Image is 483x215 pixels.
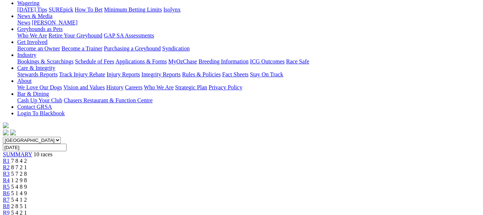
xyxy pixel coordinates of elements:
a: Login To Blackbook [17,110,65,116]
a: GAP SA Assessments [104,32,154,39]
a: Minimum Betting Limits [104,6,162,13]
a: [PERSON_NAME] [32,19,77,26]
a: R3 [3,171,10,177]
a: Chasers Restaurant & Function Centre [64,97,152,103]
a: R7 [3,197,10,203]
div: News & Media [17,19,480,26]
a: Breeding Information [199,58,249,64]
a: Rules & Policies [182,71,221,77]
a: Who We Are [144,84,174,90]
a: Strategic Plan [175,84,207,90]
img: facebook.svg [3,130,9,135]
a: Vision and Values [63,84,105,90]
a: Industry [17,52,36,58]
a: Isolynx [163,6,181,13]
a: [DATE] Tips [17,6,47,13]
a: Get Involved [17,39,47,45]
a: How To Bet [75,6,103,13]
a: Retire Your Greyhound [49,32,102,39]
a: Purchasing a Greyhound [104,45,161,51]
input: Select date [3,144,67,151]
div: Care & Integrity [17,71,480,78]
a: R2 [3,164,10,170]
a: Schedule of Fees [75,58,114,64]
div: Greyhounds as Pets [17,32,480,39]
a: Careers [125,84,142,90]
a: ICG Outcomes [250,58,284,64]
img: logo-grsa-white.png [3,122,9,128]
a: Bookings & Scratchings [17,58,73,64]
div: Industry [17,58,480,65]
a: Care & Integrity [17,65,55,71]
a: Integrity Reports [141,71,181,77]
a: Cash Up Your Club [17,97,62,103]
a: History [106,84,123,90]
a: Contact GRSA [17,104,52,110]
span: 8 7 2 1 [11,164,27,170]
a: R5 [3,184,10,190]
span: 1 2 9 8 [11,177,27,183]
a: R4 [3,177,10,183]
a: Syndication [162,45,190,51]
a: SUREpick [49,6,73,13]
a: Injury Reports [106,71,140,77]
img: twitter.svg [10,130,16,135]
a: Become a Trainer [61,45,102,51]
a: Become an Owner [17,45,60,51]
div: Bar & Dining [17,97,480,104]
a: MyOzChase [168,58,197,64]
a: Who We Are [17,32,47,39]
a: SUMMARY [3,151,32,157]
span: 5 7 2 8 [11,171,27,177]
a: News [17,19,30,26]
div: About [17,84,480,91]
a: R6 [3,190,10,196]
a: R8 [3,203,10,209]
a: Race Safe [286,58,309,64]
span: 5 4 8 9 [11,184,27,190]
a: Fact Sheets [222,71,249,77]
a: Track Injury Rebate [59,71,105,77]
a: We Love Our Dogs [17,84,62,90]
span: 5 4 1 2 [11,197,27,203]
div: Get Involved [17,45,480,52]
span: 10 races [33,151,53,157]
a: Bar & Dining [17,91,49,97]
a: Applications & Forms [115,58,167,64]
a: About [17,78,32,84]
a: Stewards Reports [17,71,58,77]
span: 5 1 4 9 [11,190,27,196]
span: 2 8 5 1 [11,203,27,209]
a: News & Media [17,13,53,19]
a: Greyhounds as Pets [17,26,63,32]
span: 7 8 4 2 [11,158,27,164]
div: Wagering [17,6,480,13]
a: R1 [3,158,10,164]
a: Privacy Policy [209,84,242,90]
a: Stay On Track [250,71,283,77]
